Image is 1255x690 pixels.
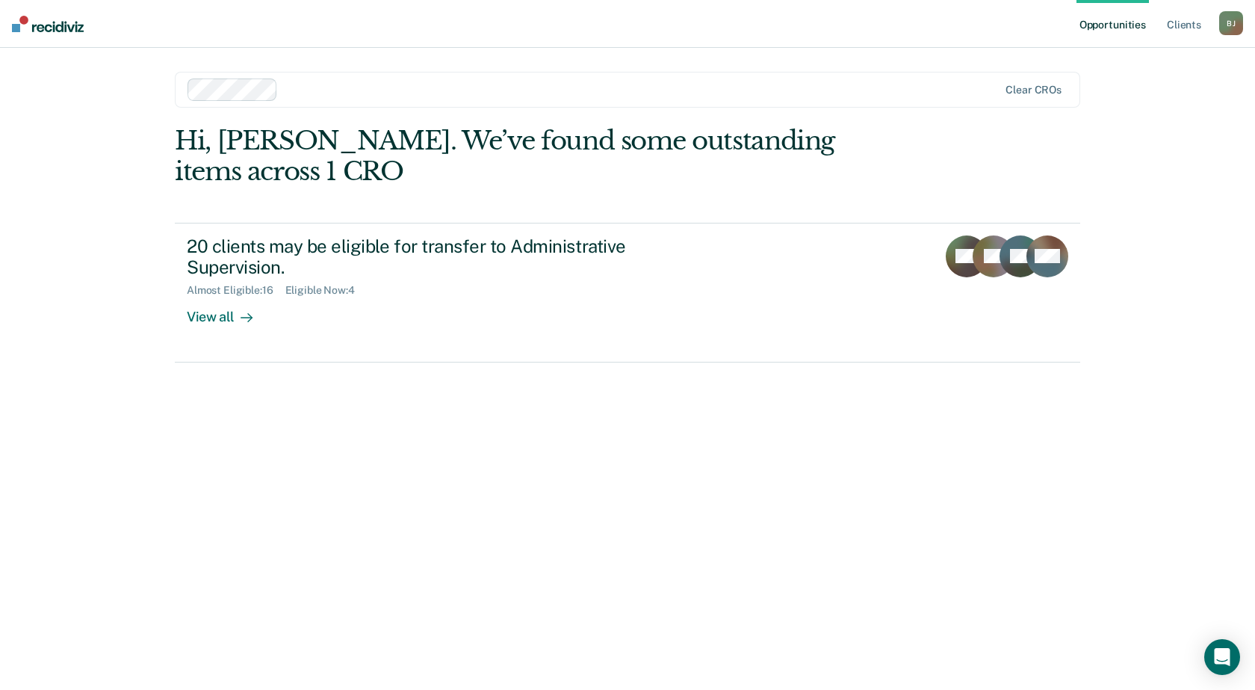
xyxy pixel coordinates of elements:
[175,223,1080,363] a: 20 clients may be eligible for transfer to Administrative Supervision.Almost Eligible:16Eligible ...
[1219,11,1243,35] div: B J
[175,126,899,187] div: Hi, [PERSON_NAME]. We’ve found some outstanding items across 1 CRO
[187,235,711,279] div: 20 clients may be eligible for transfer to Administrative Supervision.
[12,16,84,32] img: Recidiviz
[187,284,285,297] div: Almost Eligible : 16
[1219,11,1243,35] button: BJ
[187,297,270,326] div: View all
[1204,639,1240,675] div: Open Intercom Messenger
[285,284,367,297] div: Eligible Now : 4
[1005,84,1062,96] div: Clear CROs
